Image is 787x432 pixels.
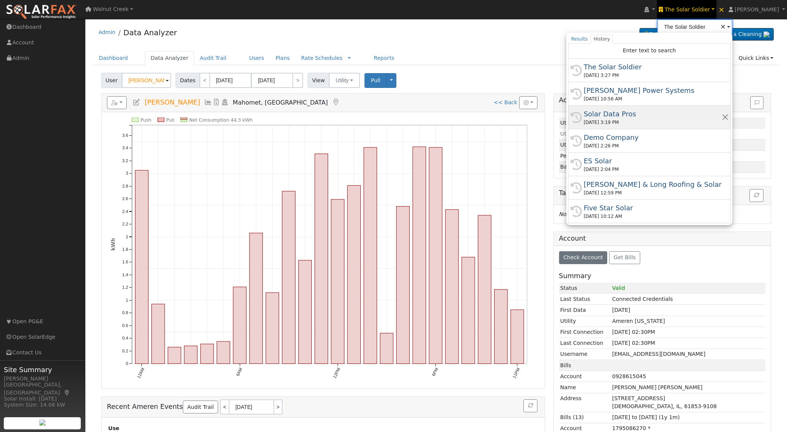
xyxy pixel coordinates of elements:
button: Issue History [750,96,763,109]
td: Username [559,349,611,360]
td: Status [559,283,611,294]
rect: onclick="" [413,147,426,364]
i: History [570,182,582,194]
a: < [199,73,210,88]
td: Utility Data [559,139,642,150]
div: [DATE] 10:56 AM [584,95,722,102]
text: 1.6 [122,260,128,265]
a: << Back [494,99,517,105]
text: 12AM [136,367,145,379]
button: Refresh [749,189,763,202]
td: [DATE] to [DATE] (1y 1m) [611,412,765,423]
text: 2.8 [122,184,128,188]
td: [DATE] 02:30PM [611,338,765,349]
div: Five Star Solar [584,203,722,213]
td: First Data [559,305,611,316]
span: The Solar Soldier [664,6,710,13]
a: Users [243,51,270,65]
rect: onclick="" [331,200,344,364]
text: 1.2 [122,285,128,290]
rect: onclick="" [168,347,181,364]
rect: onclick="" [282,191,295,364]
text: 3.2 [122,158,128,163]
div: [PERSON_NAME] [4,375,81,383]
i: History [570,159,582,170]
div: System Size: 14.08 kW [4,401,81,409]
a: Edit User (35167) [132,99,141,106]
div: Solar Install: [DATE] [4,395,81,403]
td: Bills (13) [559,412,611,423]
div: [PERSON_NAME] Power Systems [584,85,722,95]
a: Login As (last 08/12/2025 7:10:50 AM) [221,99,229,106]
text: 0 [126,362,128,366]
div: [PERSON_NAME] & Long Roofing & Solar [584,179,722,189]
span: Get Bills [614,254,636,260]
rect: onclick="" [250,233,262,364]
rect: onclick="" [478,215,491,364]
rect: onclick="" [446,210,459,364]
div: ES Solar [584,156,722,166]
text: 1.4 [122,272,128,277]
td: Last Connection [559,338,611,349]
h5: Account Details [559,96,766,104]
text: Net Consumption 44.3 kWh [189,117,253,123]
a: Results [568,34,591,44]
text: 1.8 [122,247,128,252]
td: Utility [559,316,611,327]
span: × [718,5,725,14]
td: Valid [611,283,765,294]
span: [PERSON_NAME] [145,99,200,106]
a: Multi-Series Graph [204,99,212,106]
td: Last Status [559,294,611,305]
div: [GEOGRAPHIC_DATA], [GEOGRAPHIC_DATA] [4,381,81,397]
text: 1 [126,298,128,302]
td: [PERSON_NAME] [PERSON_NAME] [611,382,765,393]
img: retrieve [763,31,770,38]
rect: onclick="" [315,154,328,364]
td: [DATE] 02:30PM [611,327,765,338]
td: Connected Credentials [611,294,765,305]
td: Utility [559,117,642,128]
td: 0928615045 [611,371,765,382]
td: Base Draw [559,161,642,172]
rect: onclick="" [462,257,475,364]
span: Utility Connection [560,131,608,137]
a: > [274,399,283,415]
td: [EMAIL_ADDRESS][DOMAIN_NAME] [611,349,765,360]
td: [DATE] [611,305,765,316]
span: Check Account [563,254,603,260]
a: Quick Links [733,51,779,65]
input: Select a User [122,73,171,88]
rect: onclick="" [298,260,311,364]
div: Demo Company [584,132,722,142]
img: retrieve [39,419,46,426]
td: Account [559,371,611,382]
rect: onclick="" [184,346,197,364]
i: No pending tasks [559,211,605,217]
span: Enter text to search [623,47,676,53]
td: Ameren [US_STATE] [611,316,765,327]
span: Pull [371,77,380,83]
div: [DATE] 2:04 PM [584,166,722,173]
a: Plans [270,51,295,65]
text: 11PM [512,367,521,379]
td: First Connection [559,327,611,338]
text: kWh [110,238,116,251]
text: 3.6 [122,133,128,138]
button: Refresh [523,399,537,412]
a: Audit Trail [183,401,218,413]
text: 2 [126,235,128,239]
rect: onclick="" [135,171,148,364]
text: 6PM [431,367,439,377]
span: Walnut Creek [93,6,129,12]
a: Reports [368,51,400,65]
text: 0.2 [122,349,128,353]
rect: onclick="" [151,304,164,364]
rect: onclick="" [380,333,393,364]
div: [DATE] 3:19 PM [584,119,722,126]
a: Data Analyzer [145,51,194,65]
text: 0.6 [122,323,128,328]
a: Bills [212,99,221,106]
button: Remove this history [722,113,729,121]
td: Bills [559,360,611,371]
